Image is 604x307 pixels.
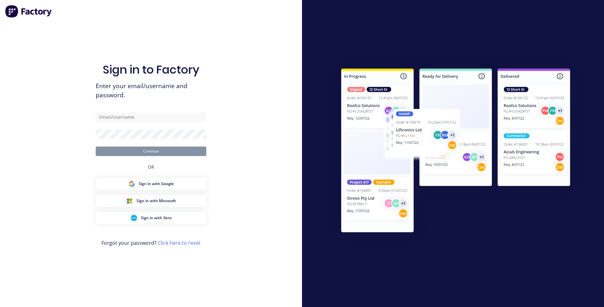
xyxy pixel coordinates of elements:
img: Google Sign in [129,181,135,187]
img: Xero Sign in [131,215,137,221]
span: Sign in with Xero [141,215,172,221]
span: Enter your email/username and password. [96,81,206,100]
span: Sign in with Microsoft [136,198,176,204]
div: OR [148,156,154,178]
img: Sign in [327,56,584,247]
img: Microsoft Sign in [126,198,133,204]
input: Email/Username [96,112,206,122]
button: Xero Sign inSign in with Xero [96,212,206,224]
button: Continue [96,147,206,156]
span: Forgot your password? [101,239,201,247]
button: Google Sign inSign in with Google [96,178,206,190]
h1: Sign in to Factory [103,63,199,76]
button: Microsoft Sign inSign in with Microsoft [96,195,206,207]
img: Factory [5,5,52,18]
a: Click here to reset [158,239,201,246]
span: Sign in with Google [139,181,174,187]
